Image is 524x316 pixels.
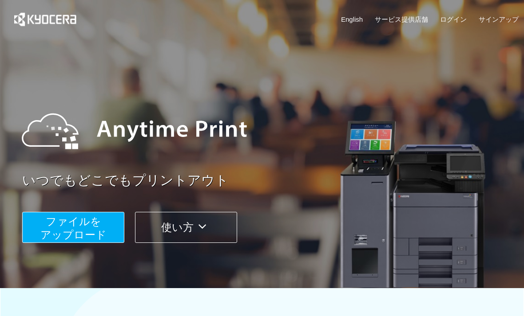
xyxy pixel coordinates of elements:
a: サービス提供店舗 [375,15,428,24]
a: ログイン [440,15,467,24]
span: ファイルを ​​アップロード [40,215,107,241]
button: ファイルを​​アップロード [22,212,124,243]
a: English [341,15,363,24]
a: サインアップ [479,15,519,24]
button: 使い方 [135,212,237,243]
a: いつでもどこでもプリントアウト [22,171,524,190]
